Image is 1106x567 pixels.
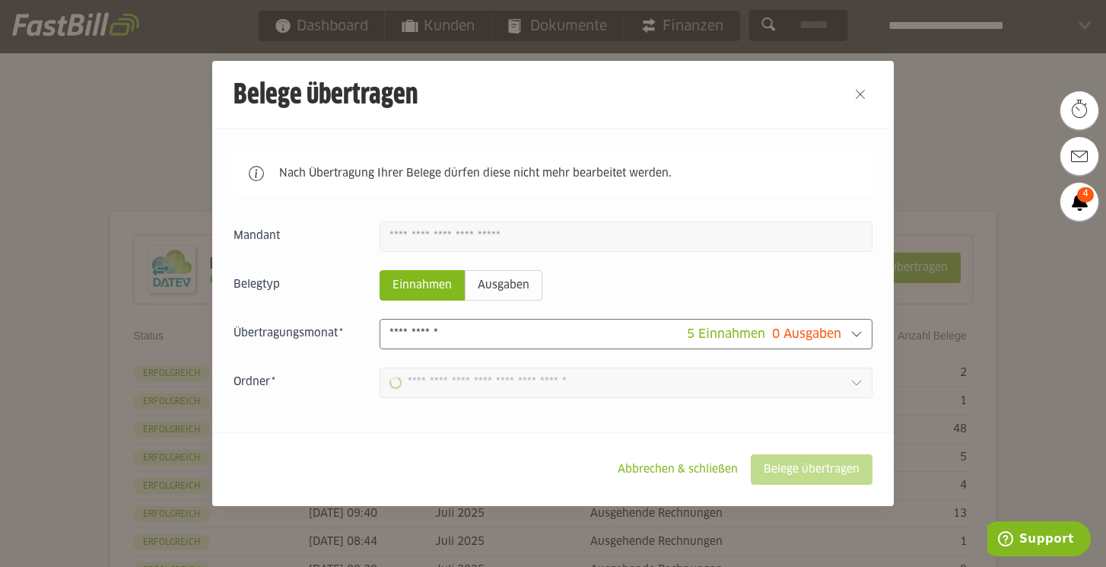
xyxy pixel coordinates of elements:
[465,270,542,301] sl-radio-button: Ausgaben
[1060,183,1098,221] a: 4
[1077,187,1094,202] span: 4
[772,328,841,340] span: 0 Ausgaben
[380,270,465,301] sl-radio-button: Einnahmen
[605,454,751,485] sl-button: Abbrechen & schließen
[751,454,872,485] sl-button: Belege übertragen
[987,521,1091,559] iframe: Öffnet ein Widget, in dem Sie weitere Informationen finden
[687,328,765,340] span: 5 Einnahmen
